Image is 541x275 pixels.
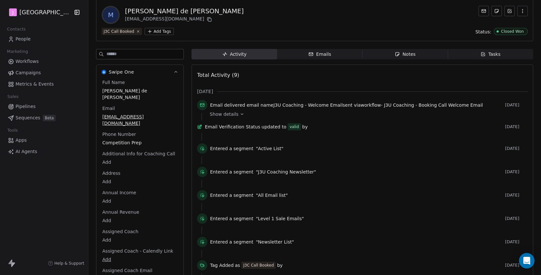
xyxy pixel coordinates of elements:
button: Swipe OneSwipe One [96,65,183,79]
span: [DATE] [505,146,528,151]
span: "Active List" [256,145,283,152]
span: [DATE] [505,193,528,198]
button: Add Tags [145,28,174,35]
span: Workflows [16,58,39,65]
span: Add [102,237,178,243]
span: People [16,36,31,42]
span: Pipelines [16,103,36,110]
span: [DATE] [505,102,528,108]
span: Campaigns [16,69,41,76]
span: Email [101,105,116,112]
div: Closed Won [501,29,524,34]
span: "Level 1 Sale Emails" [256,215,304,222]
span: "Newsletter List" [256,239,294,245]
span: Sales [5,92,21,102]
div: Open Intercom Messenger [519,253,535,269]
span: M [103,7,118,23]
div: Tasks [480,51,501,58]
a: Metrics & Events [5,79,83,90]
span: Annual Revenue [101,209,140,215]
span: by [277,262,282,269]
span: [EMAIL_ADDRESS][DOMAIN_NAME] [102,114,178,126]
span: Marketing [4,47,31,56]
span: [DATE] [505,216,528,221]
a: Campaigns [5,67,83,78]
span: [GEOGRAPHIC_DATA] [19,8,72,17]
span: J3U Coaching - Booking Call Welcome Email [384,102,483,108]
span: Entered a segment [210,145,253,152]
span: "J3U Coaching Newsletter" [256,169,316,175]
div: [PERSON_NAME] de [PERSON_NAME] [125,6,244,16]
span: Email delivered [210,102,245,108]
span: Assigned Coach - Calendly Link [101,248,174,254]
span: Additional Info for Coaching Call [101,150,176,157]
span: [DATE] [505,263,528,268]
span: updated to [261,124,286,130]
span: Full Name [101,79,126,86]
span: Annual Income [101,189,138,196]
span: Add [102,159,178,165]
span: Email Verification Status [205,124,260,130]
a: People [5,34,83,44]
span: Entered a segment [210,239,253,245]
a: Workflows [5,56,83,67]
span: Phone Number [101,131,137,137]
span: Apps [16,137,27,144]
a: SequencesBeta [5,113,83,123]
span: Add [102,198,178,204]
a: Pipelines [5,101,83,112]
div: J3C Call Booked [104,29,134,34]
span: Help & Support [54,261,84,266]
span: [DATE] [505,169,528,174]
span: Metrics & Events [16,81,54,88]
span: J [12,9,14,16]
div: valid [290,124,299,130]
span: Tools [5,126,20,135]
span: Beta [43,115,56,121]
span: Add [102,217,178,224]
div: Emails [308,51,331,58]
div: J3C Call Booked [243,262,274,268]
span: by [302,124,308,130]
span: Status: [475,29,491,35]
span: Tag Added [210,262,234,269]
span: [DATE] [505,124,528,129]
div: Notes [395,51,415,58]
a: Help & Support [48,261,84,266]
span: email name sent via workflow - [210,102,483,108]
span: [PERSON_NAME] de [PERSON_NAME] [102,88,178,101]
span: Sequences [16,114,40,121]
span: Show details [210,111,238,117]
span: Assigned Coach Email [101,267,154,274]
span: Entered a segment [210,192,253,198]
span: Competition Prep [102,139,178,146]
span: Swipe One [109,69,134,75]
span: Address [101,170,122,176]
a: AI Agents [5,146,83,157]
span: Entered a segment [210,215,253,222]
span: AI Agents [16,148,37,155]
span: J3U Coaching - Welcome Email [273,102,343,108]
a: Show details [210,111,523,117]
img: Swipe One [102,70,106,74]
span: [DATE] [505,239,528,245]
button: J[GEOGRAPHIC_DATA] [8,7,70,18]
span: Add [102,256,178,263]
span: Contacts [4,24,28,34]
span: Assigned Coach [101,228,139,235]
span: Add [102,178,178,185]
span: Total Activity (9) [197,72,239,78]
span: "All Email list" [256,192,288,198]
span: as [235,262,240,269]
div: [EMAIL_ADDRESS][DOMAIN_NAME] [125,16,244,23]
span: [DATE] [197,88,213,95]
span: Entered a segment [210,169,253,175]
a: Apps [5,135,83,146]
